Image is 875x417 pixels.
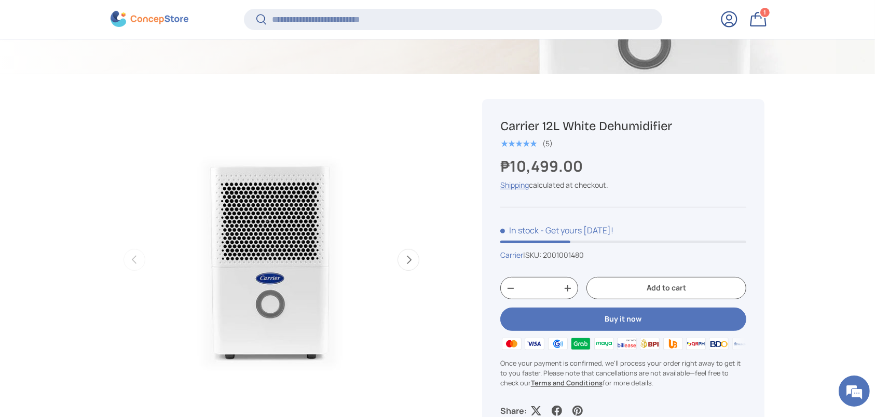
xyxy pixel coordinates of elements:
[111,11,188,27] img: ConcepStore
[523,336,546,352] img: visa
[523,250,584,260] span: |
[500,358,746,388] p: Once your payment is confirmed, we'll process your order right away to get it to you faster. Plea...
[500,225,539,236] span: In stock
[170,5,195,30] div: Minimize live chat window
[500,250,523,260] a: Carrier
[500,308,746,331] button: Buy it now
[542,140,553,147] div: (5)
[764,9,767,17] span: 1
[500,137,553,148] a: 5.0 out of 5.0 stars (5)
[500,118,746,134] h1: Carrier 12L White Dehumidifier
[731,336,754,352] img: metrobank
[616,336,638,352] img: billease
[592,336,615,352] img: maya
[707,336,730,352] img: bdo
[685,336,707,352] img: qrph
[54,58,174,72] div: Chat with us now
[5,283,198,319] textarea: Type your message and hit 'Enter'
[531,378,603,387] a: Terms and Conditions
[638,336,661,352] img: bpi
[525,250,541,260] span: SKU:
[546,336,569,352] img: gcash
[500,336,523,352] img: master
[500,180,529,190] a: Shipping
[543,250,584,260] span: 2001001480
[540,225,613,236] p: - Get yours [DATE]!
[500,138,537,149] span: ★★★★★
[569,336,592,352] img: grabpay
[500,405,527,417] p: Share:
[500,156,585,176] strong: ₱10,499.00
[586,277,746,299] button: Add to cart
[661,336,684,352] img: ubp
[60,131,143,235] span: We're online!
[500,179,746,190] div: calculated at checkout.
[500,139,537,148] div: 5.0 out of 5.0 stars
